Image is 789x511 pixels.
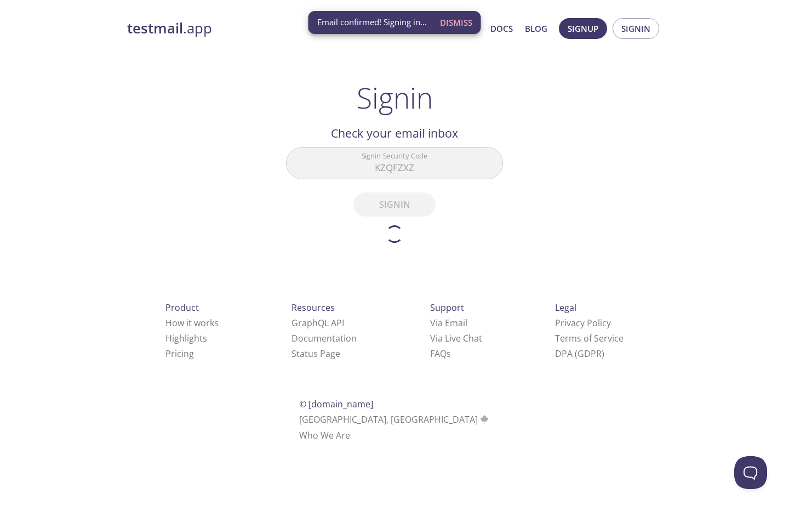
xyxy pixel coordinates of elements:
span: Legal [555,302,576,314]
span: Email confirmed! Signing in... [317,16,427,28]
strong: testmail [127,19,183,38]
a: GraphQL API [291,317,344,329]
a: Via Email [430,317,467,329]
a: DPA (GDPR) [555,348,604,360]
a: Status Page [291,348,340,360]
span: s [447,348,451,360]
a: Pricing [165,348,194,360]
a: How it works [165,317,219,329]
span: [GEOGRAPHIC_DATA], [GEOGRAPHIC_DATA] [299,413,490,425]
span: Product [165,302,199,314]
a: Privacy Policy [555,317,611,329]
a: Via Live Chat [430,332,482,344]
span: Support [430,302,464,314]
a: Who We Are [299,429,350,441]
span: Signin [621,21,650,36]
iframe: Help Scout Beacon - Open [734,456,767,489]
a: Documentation [291,332,357,344]
button: Signin [613,18,659,39]
a: Highlights [165,332,207,344]
span: Dismiss [440,15,472,30]
button: Dismiss [436,12,477,33]
span: Resources [291,302,335,314]
a: Terms of Service [555,332,624,344]
a: testmail.app [127,19,385,38]
a: Docs [490,21,513,36]
h2: Check your email inbox [286,124,503,143]
button: Signup [559,18,607,39]
a: Blog [525,21,547,36]
h1: Signin [357,81,433,114]
span: Signup [568,21,598,36]
a: FAQ [430,348,451,360]
span: © [DOMAIN_NAME] [299,398,373,410]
